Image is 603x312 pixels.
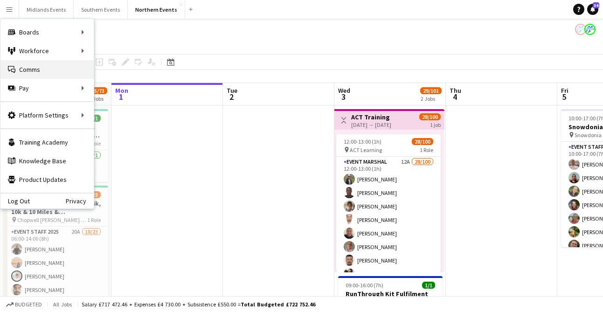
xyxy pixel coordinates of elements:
[227,86,237,95] span: Tue
[115,86,128,95] span: Mon
[448,91,461,102] span: 4
[0,106,94,125] div: Platform Settings
[587,4,598,15] a: 34
[412,138,433,145] span: 28/100
[19,0,74,19] button: Midlands Events
[561,86,568,95] span: Fri
[420,146,433,153] span: 1 Role
[0,170,94,189] a: Product Updates
[51,301,74,308] span: All jobs
[584,24,596,35] app-user-avatar: RunThrough Events
[89,87,107,94] span: 65/73
[450,86,461,95] span: Thu
[420,87,442,94] span: 29/101
[0,60,94,79] a: Comms
[128,0,185,19] button: Northern Events
[114,91,128,102] span: 1
[337,91,350,102] span: 3
[0,152,94,170] a: Knowledge Base
[225,91,237,102] span: 2
[0,79,94,97] div: Pay
[17,216,87,223] span: Chopwell [PERSON_NAME] 5k, 10k & 10 Mile
[74,0,128,19] button: Southern Events
[15,301,42,308] span: Budgeted
[5,299,43,310] button: Budgeted
[575,24,586,35] app-user-avatar: RunThrough Events
[338,290,443,306] h3: RunThrough Kit Fulfilment Assistant
[430,120,441,128] div: 1 job
[0,197,30,205] a: Log Out
[89,95,107,102] div: 4 Jobs
[422,282,435,289] span: 1/1
[419,113,441,120] span: 28/100
[560,91,568,102] span: 5
[87,216,101,223] span: 1 Role
[593,2,599,8] span: 34
[338,86,350,95] span: Wed
[336,134,441,272] app-job-card: 12:00-13:00 (1h)28/100 ACT Learning1 RoleEvent Marshal12A28/10012:00-13:00 (1h)[PERSON_NAME][PERS...
[66,197,94,205] a: Privacy
[421,95,441,102] div: 2 Jobs
[0,133,94,152] a: Training Academy
[82,301,315,308] div: Salary £717 472.46 + Expenses £4 730.00 + Subsistence £550.00 =
[351,113,391,121] h3: ACT Training
[241,301,315,308] span: Total Budgeted £722 752.46
[346,282,383,289] span: 09:00-16:00 (7h)
[0,23,94,42] div: Boards
[0,42,94,60] div: Workforce
[344,138,381,145] span: 12:00-13:00 (1h)
[350,146,382,153] span: ACT Learning
[351,121,391,128] div: [DATE] → [DATE]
